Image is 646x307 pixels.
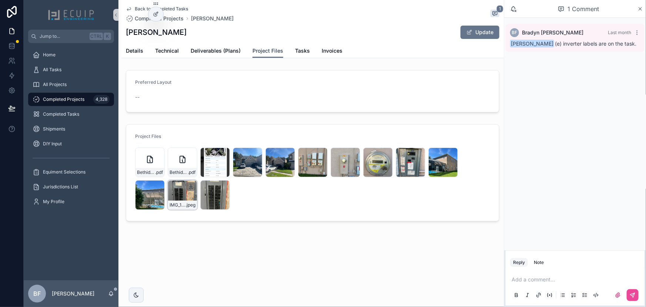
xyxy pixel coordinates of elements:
button: Update [461,26,499,39]
a: Home [28,48,114,62]
a: All Projects [28,78,114,91]
a: Equiment Selections [28,165,114,179]
button: 1 [491,10,499,19]
div: 4,328 [93,95,110,104]
span: Home [43,52,56,58]
span: Shipments [43,126,65,132]
span: .jpeg [185,202,195,208]
span: All Tasks [43,67,61,73]
span: Back to Completed Tasks [135,6,188,12]
a: Completed Tasks [28,108,114,121]
a: Deliverables (Plans) [191,44,241,59]
span: Equiment Selections [43,169,86,175]
span: Project Files [135,133,161,139]
span: BF [512,30,518,36]
span: Details [126,47,143,55]
span: Completed Tasks [43,111,79,117]
a: Tasks [295,44,310,59]
span: Completed Projects [135,15,184,22]
span: My Profile [43,199,64,205]
span: Ctrl [90,33,103,40]
span: Bethida-[PERSON_NAME]-struc [170,169,188,175]
p: [PERSON_NAME] [52,290,94,297]
a: My Profile [28,195,114,208]
div: Note [534,260,544,265]
span: Completed Projects [43,96,84,102]
a: DIY Input [28,137,114,151]
span: Invoices [322,47,342,55]
span: 1 Comment [568,4,599,13]
a: Completed Projects4,328 [28,93,114,106]
span: .pdf [188,169,195,175]
span: 1 [496,5,503,13]
span: Bradyn [PERSON_NAME] [522,29,583,36]
a: Invoices [322,44,342,59]
a: Details [126,44,143,59]
a: Project Files [252,44,283,58]
span: DIY Input [43,141,62,147]
span: All Projects [43,82,67,88]
span: Deliverables (Plans) [191,47,241,55]
span: Jurisdictions List [43,184,78,190]
span: (e) inverter labels are on the task. [510,40,636,47]
h1: [PERSON_NAME] [126,27,187,37]
span: Preferred Layout [135,79,171,85]
span: BF [33,289,41,298]
span: Last month [608,30,631,35]
button: Note [531,258,547,267]
button: Jump to...CtrlK [28,30,114,43]
a: Jurisdictions List [28,180,114,194]
a: Back to Completed Tasks [126,6,188,12]
div: scrollable content [24,43,118,218]
a: All Tasks [28,63,114,76]
span: Technical [155,47,179,55]
a: [PERSON_NAME] [191,15,234,22]
a: Shipments [28,122,114,136]
span: [PERSON_NAME] [510,40,554,47]
button: Reply [510,258,528,267]
span: Tasks [295,47,310,55]
span: Project Files [252,47,283,55]
span: -- [135,93,140,101]
span: Bethida-[PERSON_NAME]-Engineering [137,169,155,175]
span: K [104,33,110,39]
a: Completed Projects [126,15,184,22]
a: Technical [155,44,179,59]
span: Jump to... [40,33,87,39]
span: .pdf [155,169,163,175]
img: App logo [48,9,94,21]
span: IMG_1199 [170,202,185,208]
